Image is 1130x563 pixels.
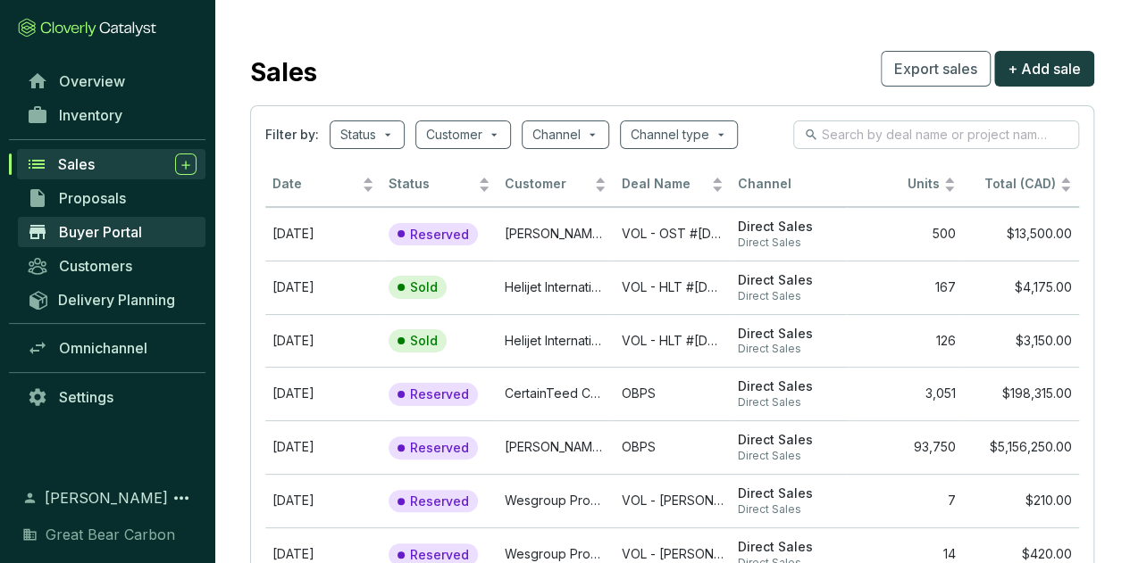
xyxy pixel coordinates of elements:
[265,367,381,420] td: Oct 30 2025
[410,227,469,243] p: Reserved
[498,474,614,527] td: Wesgroup Properties
[58,155,95,173] span: Sales
[984,176,1056,191] span: Total (CAD)
[265,207,381,261] td: Oct 21 2025
[614,261,730,314] td: VOL - HLT #2025-08-06
[738,432,840,449] span: Direct Sales
[738,378,840,395] span: Direct Sales
[738,326,840,343] span: Direct Sales
[58,291,175,309] span: Delivery Planning
[250,54,317,91] h2: Sales
[410,386,469,402] p: Reserved
[738,485,840,502] span: Direct Sales
[963,420,1079,474] td: $5,156,250.00
[963,207,1079,261] td: $13,500.00
[738,219,840,236] span: Direct Sales
[994,51,1094,87] button: + Add sale
[847,474,963,527] td: 7
[738,272,840,289] span: Direct Sales
[614,474,730,527] td: VOL - WES #2025-09-08
[847,163,963,207] th: Units
[738,236,840,250] span: Direct Sales
[59,72,125,90] span: Overview
[881,51,991,87] button: Export sales
[45,487,168,509] span: [PERSON_NAME]
[18,333,205,363] a: Omnichannel
[18,217,205,247] a: Buyer Portal
[265,314,381,368] td: Sep 16 2025
[738,395,840,410] span: Direct Sales
[498,367,614,420] td: CertainTeed Canada, Inc
[614,367,730,420] td: OBPS
[18,285,205,314] a: Delivery Planning
[614,314,730,368] td: VOL - HLT #2025-09-03
[738,289,840,303] span: Direct Sales
[505,176,590,193] span: Customer
[18,100,205,130] a: Inventory
[410,493,469,509] p: Reserved
[498,314,614,368] td: Helijet International Inc
[18,183,205,213] a: Proposals
[847,367,963,420] td: 3,051
[59,106,122,124] span: Inventory
[381,163,498,207] th: Status
[738,502,840,517] span: Direct Sales
[854,176,940,193] span: Units
[614,207,730,261] td: VOL - OST #2025-09-22
[18,66,205,96] a: Overview
[265,474,381,527] td: Oct 07 2025
[614,420,730,474] td: OBPS
[738,342,840,356] span: Direct Sales
[389,176,474,193] span: Status
[272,176,358,193] span: Date
[822,125,1052,145] input: Search by deal name or project name...
[265,163,381,207] th: Date
[498,261,614,314] td: Helijet International Inc
[731,163,847,207] th: Channel
[265,126,319,144] span: Filter by:
[847,420,963,474] td: 93,750
[847,207,963,261] td: 500
[847,261,963,314] td: 167
[614,163,730,207] th: Deal Name
[17,149,205,179] a: Sales
[265,261,381,314] td: Sep 16 2025
[963,261,1079,314] td: $4,175.00
[410,440,469,456] p: Reserved
[738,539,840,556] span: Direct Sales
[847,314,963,368] td: 126
[410,547,469,563] p: Reserved
[738,449,840,463] span: Direct Sales
[46,524,175,545] span: Great Bear Carbon
[18,251,205,281] a: Customers
[963,367,1079,420] td: $198,315.00
[963,314,1079,368] td: $3,150.00
[59,388,113,406] span: Settings
[498,163,614,207] th: Customer
[59,189,126,207] span: Proposals
[963,474,1079,527] td: $210.00
[59,257,132,275] span: Customers
[18,382,205,412] a: Settings
[265,420,381,474] td: Oct 12 2025
[1008,58,1081,79] span: + Add sale
[894,58,977,79] span: Export sales
[410,279,438,295] p: Sold
[410,333,438,349] p: Sold
[621,176,707,193] span: Deal Name
[59,339,147,357] span: Omnichannel
[498,420,614,474] td: Ostrom Climate
[59,223,142,241] span: Buyer Portal
[498,207,614,261] td: Ostrom Climate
